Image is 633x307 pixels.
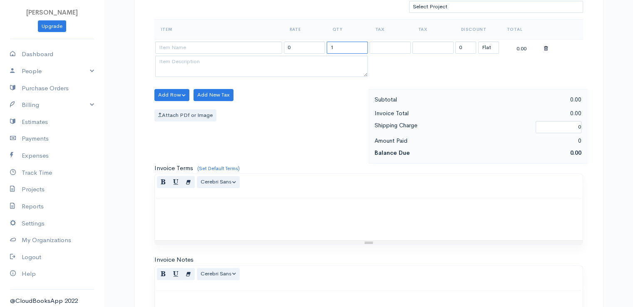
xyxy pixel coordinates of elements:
div: 0.00 [478,108,586,119]
button: Font Family [197,268,240,280]
th: Discount [454,19,500,39]
span: Cerebri Sans [201,178,231,185]
label: Invoice Terms [154,163,193,173]
th: Tax [369,19,412,39]
div: Resize [155,241,583,245]
button: Underline (CTRL+U) [169,268,182,280]
th: Tax [412,19,454,39]
span: 0.00 [570,149,581,156]
div: @CloudBooksApp 2022 [10,296,94,306]
div: Shipping Charge [370,120,532,134]
button: Underline (CTRL+U) [169,176,182,188]
button: Bold (CTRL+B) [157,176,170,188]
span: [PERSON_NAME] [26,8,78,16]
label: Invoice Notes [154,255,194,265]
th: Item [154,19,283,39]
th: Total [500,19,543,39]
div: 0.00 [478,94,586,105]
button: Add Row [154,89,190,101]
div: Subtotal [370,94,478,105]
th: Qty [326,19,369,39]
span: Cerebri Sans [201,270,231,277]
div: 0.00 [501,42,542,53]
div: Invoice Total [370,108,478,119]
a: Upgrade [38,20,66,32]
div: 0 [478,136,586,146]
button: Bold (CTRL+B) [157,268,170,280]
button: Font Family [197,176,240,188]
button: Add New Tax [194,89,233,101]
strong: Balance Due [375,149,410,156]
label: Attach PDf or Image [154,109,216,121]
a: (Set Default Terms) [197,165,240,172]
th: Rate [283,19,326,39]
input: Item Name [155,42,282,54]
div: Amount Paid [370,136,478,146]
button: Remove Font Style (CTRL+\) [182,268,195,280]
button: Remove Font Style (CTRL+\) [182,176,195,188]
